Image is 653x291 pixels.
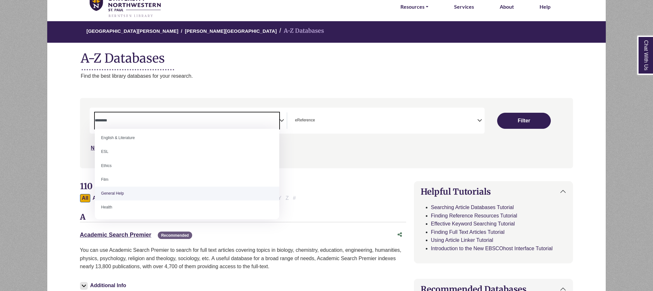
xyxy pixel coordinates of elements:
[91,194,98,202] button: Filter Results A
[431,213,517,218] a: Finding Reference Resources Tutorial
[91,145,244,151] a: Not sure where to start? Check our Recommended Databases.
[80,246,406,271] p: You can use Academic Search Premier to search for full text articles covering topics in biology, ...
[497,113,550,129] button: Submit for Search Results
[316,119,319,124] textarea: Search
[81,72,606,80] p: Find the best library databases for your research.
[95,173,279,187] li: Film
[80,213,406,222] h3: A
[80,194,90,202] button: All
[80,281,128,290] button: Additional Info
[431,246,553,251] a: Introduction to the New EBSCOhost Interface Tutorial
[292,117,315,123] li: eReference
[393,229,406,241] button: Share this database
[95,131,279,145] li: English & Literature
[95,200,279,214] li: Health
[454,3,474,11] a: Services
[80,98,573,168] nav: Search filters
[86,27,178,34] a: [GEOGRAPHIC_DATA][PERSON_NAME]
[95,187,279,200] li: General Help
[295,117,315,123] span: eReference
[500,3,514,11] a: About
[95,119,280,124] textarea: Search
[431,221,515,226] a: Effective Keyword Searching Tutorial
[431,237,493,243] a: Using Article Linker Tutorial
[185,27,277,34] a: [PERSON_NAME][GEOGRAPHIC_DATA]
[431,205,514,210] a: Searching Article Databases Tutorial
[80,181,137,191] span: 110 Databases
[400,3,428,11] a: Resources
[277,26,324,36] li: A-Z Databases
[95,159,279,173] li: Ethics
[47,46,606,66] h1: A-Z Databases
[80,195,299,200] div: Alpha-list to filter by first letter of database name
[80,232,151,238] a: Academic Search Premier
[158,232,192,239] span: Recommended
[414,181,573,202] button: Helpful Tutorials
[431,229,505,235] a: Finding Full Text Articles Tutorial
[540,3,550,11] a: Help
[47,21,606,43] nav: breadcrumb
[95,145,279,159] li: ESL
